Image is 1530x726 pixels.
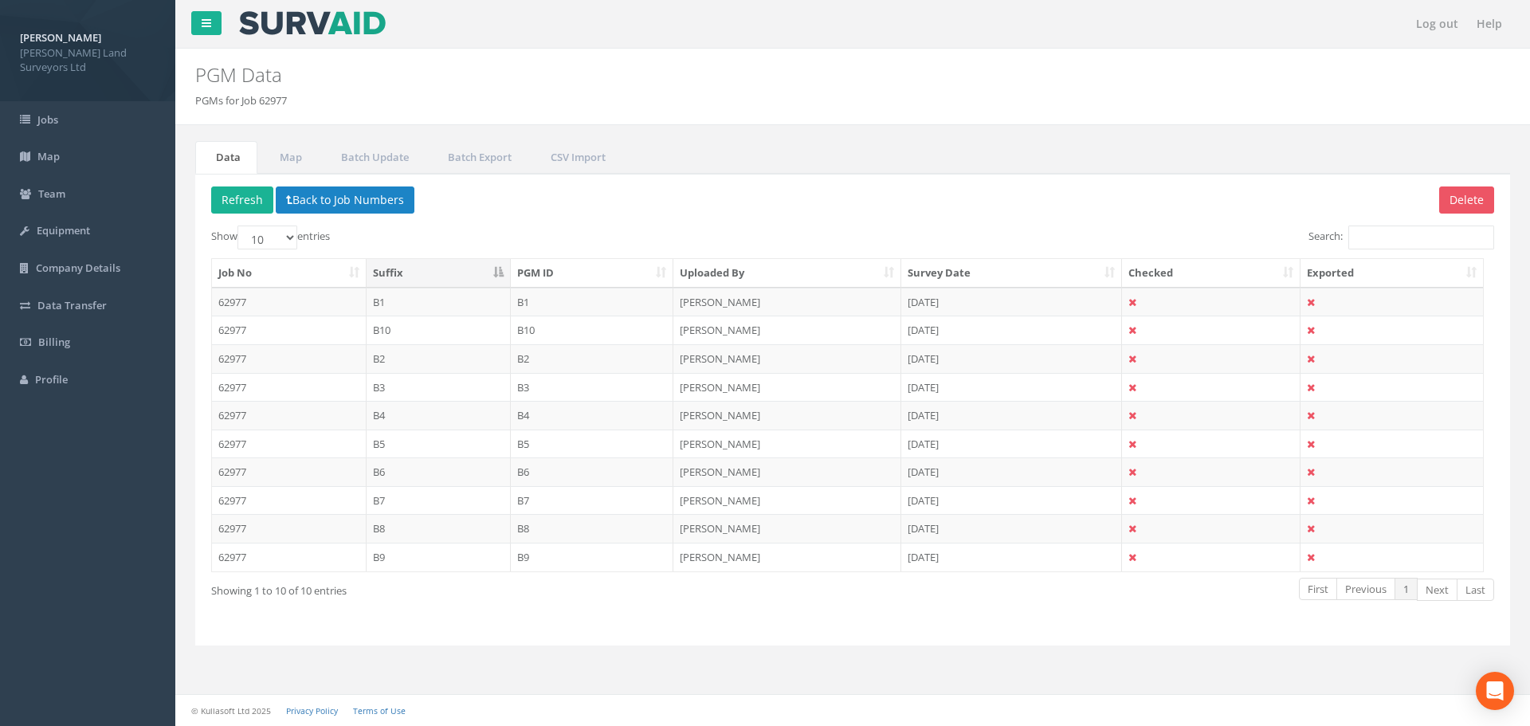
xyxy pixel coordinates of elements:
[673,485,901,514] td: [PERSON_NAME]
[212,287,367,316] td: 62977
[1348,226,1494,249] input: Search:
[511,542,674,571] td: B9
[195,65,1287,85] h2: PGM Data
[212,429,367,457] td: 62977
[353,705,406,716] a: Terms of Use
[1476,672,1514,710] div: Open Intercom Messenger
[367,429,511,457] td: B5
[212,316,367,344] td: 62977
[901,287,1123,316] td: [DATE]
[211,576,732,598] div: Showing 1 to 10 of 10 entries
[191,705,271,716] small: © Kullasoft Ltd 2025
[195,141,257,174] a: Data
[20,26,155,75] a: [PERSON_NAME] [PERSON_NAME] Land Surveyors Ltd
[511,372,674,401] td: B3
[427,141,528,174] a: Batch Export
[212,485,367,514] td: 62977
[1308,226,1494,249] label: Search:
[511,429,674,457] td: B5
[901,542,1123,571] td: [DATE]
[673,514,901,543] td: [PERSON_NAME]
[511,485,674,514] td: B7
[367,372,511,401] td: B3
[367,259,511,288] th: Suffix: activate to sort column descending
[901,485,1123,514] td: [DATE]
[1395,578,1418,601] a: 1
[901,429,1123,457] td: [DATE]
[530,141,622,174] a: CSV Import
[673,343,901,372] td: [PERSON_NAME]
[35,372,68,387] span: Profile
[212,457,367,485] td: 62977
[212,343,367,372] td: 62977
[36,261,120,275] span: Company Details
[367,287,511,316] td: B1
[367,457,511,485] td: B6
[673,400,901,429] td: [PERSON_NAME]
[673,372,901,401] td: [PERSON_NAME]
[1300,259,1483,288] th: Exported: activate to sort column ascending
[673,259,901,288] th: Uploaded By: activate to sort column ascending
[673,542,901,571] td: [PERSON_NAME]
[212,372,367,401] td: 62977
[1457,578,1494,601] a: Last
[286,705,338,716] a: Privacy Policy
[673,316,901,344] td: [PERSON_NAME]
[1439,186,1494,214] button: Delete
[901,514,1123,543] td: [DATE]
[212,514,367,543] td: 62977
[20,45,155,75] span: [PERSON_NAME] Land Surveyors Ltd
[511,343,674,372] td: B2
[38,335,70,349] span: Billing
[511,400,674,429] td: B4
[367,542,511,571] td: B9
[673,429,901,457] td: [PERSON_NAME]
[1417,578,1457,601] a: Next
[20,30,101,45] strong: [PERSON_NAME]
[38,186,65,201] span: Team
[673,287,901,316] td: [PERSON_NAME]
[511,287,674,316] td: B1
[212,400,367,429] td: 62977
[276,186,414,214] button: Back to Job Numbers
[195,93,287,108] li: PGMs for Job 62977
[211,186,273,214] button: Refresh
[901,457,1123,485] td: [DATE]
[1336,578,1395,601] a: Previous
[901,400,1123,429] td: [DATE]
[320,141,426,174] a: Batch Update
[237,226,297,249] select: Showentries
[901,316,1123,344] td: [DATE]
[37,223,90,237] span: Equipment
[901,343,1123,372] td: [DATE]
[367,514,511,543] td: B8
[367,485,511,514] td: B7
[37,149,60,163] span: Map
[37,298,107,312] span: Data Transfer
[673,457,901,485] td: [PERSON_NAME]
[1122,259,1300,288] th: Checked: activate to sort column ascending
[367,400,511,429] td: B4
[259,141,319,174] a: Map
[37,112,58,127] span: Jobs
[367,343,511,372] td: B2
[212,542,367,571] td: 62977
[511,514,674,543] td: B8
[901,259,1123,288] th: Survey Date: activate to sort column ascending
[212,259,367,288] th: Job No: activate to sort column ascending
[511,457,674,485] td: B6
[211,226,330,249] label: Show entries
[901,372,1123,401] td: [DATE]
[1299,578,1337,601] a: First
[511,316,674,344] td: B10
[511,259,674,288] th: PGM ID: activate to sort column ascending
[367,316,511,344] td: B10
